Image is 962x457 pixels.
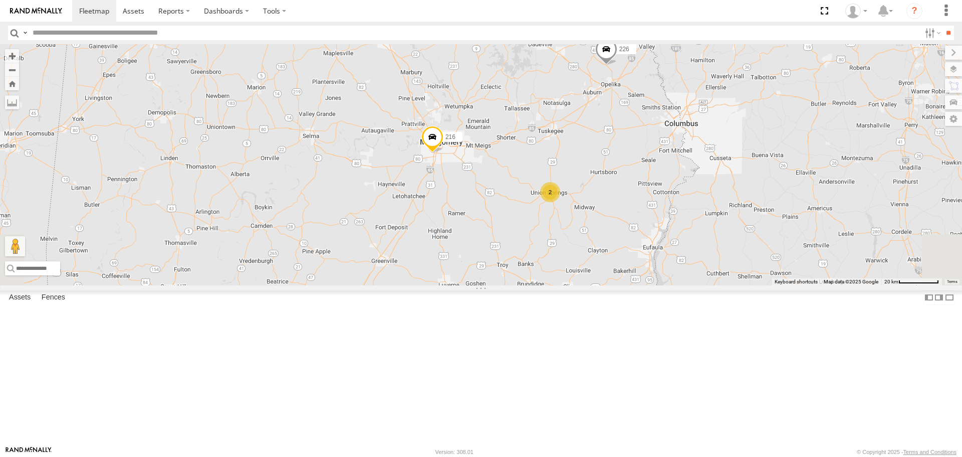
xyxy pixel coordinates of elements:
[857,449,956,455] div: © Copyright 2025 -
[934,290,944,305] label: Dock Summary Table to the Right
[4,291,36,305] label: Assets
[5,77,19,90] button: Zoom Home
[10,8,62,15] img: rand-logo.svg
[445,133,455,140] span: 216
[435,449,473,455] div: Version: 308.01
[21,26,29,40] label: Search Query
[924,290,934,305] label: Dock Summary Table to the Left
[842,4,871,19] div: EDWARD EDMONDSON
[6,447,52,457] a: Visit our Website
[5,236,25,256] button: Drag Pegman onto the map to open Street View
[824,279,878,284] span: Map data ©2025 Google
[944,290,954,305] label: Hide Summary Table
[5,63,19,77] button: Zoom out
[775,278,818,285] button: Keyboard shortcuts
[5,49,19,63] button: Zoom in
[906,3,922,19] i: ?
[37,291,70,305] label: Fences
[881,278,942,285] button: Map Scale: 20 km per 77 pixels
[903,449,956,455] a: Terms and Conditions
[945,112,962,126] label: Map Settings
[5,95,19,109] label: Measure
[540,182,560,202] div: 2
[619,46,629,53] span: 226
[921,26,942,40] label: Search Filter Options
[947,279,957,283] a: Terms (opens in new tab)
[884,279,898,284] span: 20 km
